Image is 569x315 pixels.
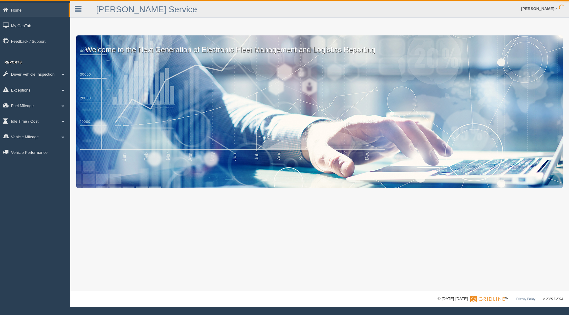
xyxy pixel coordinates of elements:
a: [PERSON_NAME] Service [96,5,197,14]
a: Privacy Policy [516,297,535,301]
span: v. 2025.7.2993 [543,297,563,301]
p: Welcome to the Next Generation of Electronic Fleet Management and Logistics Reporting [76,35,563,55]
img: Gridline [470,296,505,302]
div: © [DATE]-[DATE] - ™ [438,296,563,302]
